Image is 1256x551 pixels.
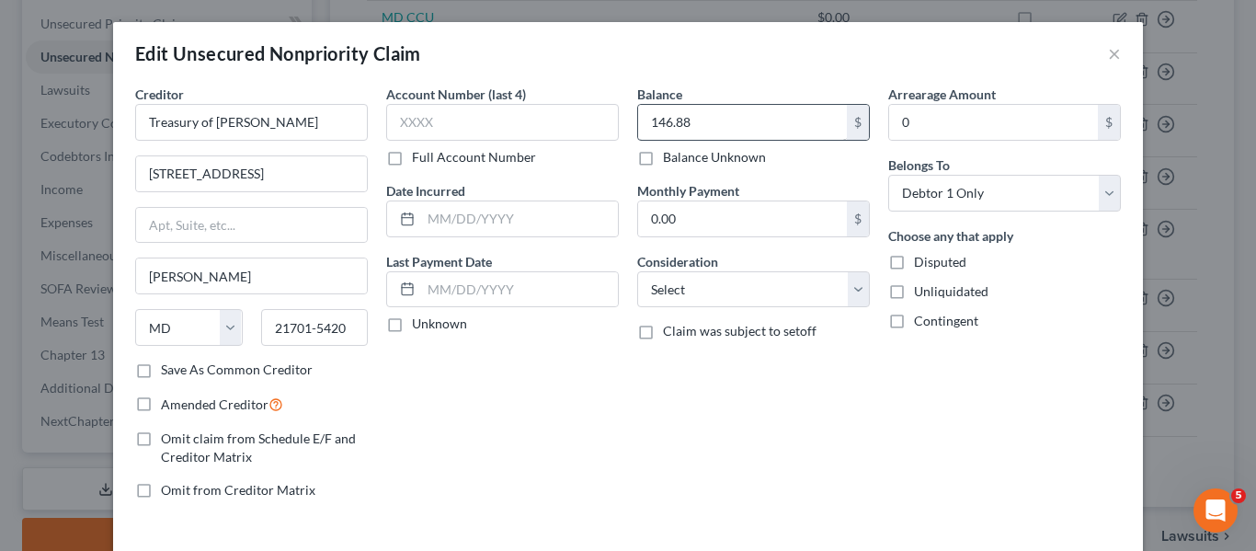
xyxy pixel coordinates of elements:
[161,396,268,412] span: Amended Creditor
[637,181,739,201] label: Monthly Payment
[161,482,315,498] span: Omit from Creditor Matrix
[847,201,869,236] div: $
[1108,42,1121,64] button: ×
[421,201,618,236] input: MM/DD/YYYY
[386,181,465,201] label: Date Incurred
[161,430,356,465] span: Omit claim from Schedule E/F and Creditor Matrix
[161,361,313,379] label: Save As Common Creditor
[914,313,978,328] span: Contingent
[663,323,816,339] span: Claim was subject to setoff
[386,104,619,141] input: XXXX
[136,208,367,243] input: Apt, Suite, etc...
[135,104,368,141] input: Search creditor by name...
[914,283,988,299] span: Unliquidated
[421,272,618,307] input: MM/DD/YYYY
[412,148,536,166] label: Full Account Number
[135,40,421,66] div: Edit Unsecured Nonpriority Claim
[1231,488,1246,503] span: 5
[847,105,869,140] div: $
[412,315,467,333] label: Unknown
[889,105,1098,140] input: 0.00
[261,309,369,346] input: Enter zip...
[888,157,950,173] span: Belongs To
[637,85,682,104] label: Balance
[888,85,996,104] label: Arrearage Amount
[638,201,847,236] input: 0.00
[1098,105,1120,140] div: $
[386,252,492,271] label: Last Payment Date
[136,156,367,191] input: Enter address...
[386,85,526,104] label: Account Number (last 4)
[1193,488,1238,533] iframe: Intercom live chat
[914,254,966,270] span: Disputed
[638,105,847,140] input: 0.00
[637,252,718,271] label: Consideration
[135,86,184,102] span: Creditor
[888,226,1013,246] label: Choose any that apply
[663,148,766,166] label: Balance Unknown
[136,258,367,293] input: Enter city...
